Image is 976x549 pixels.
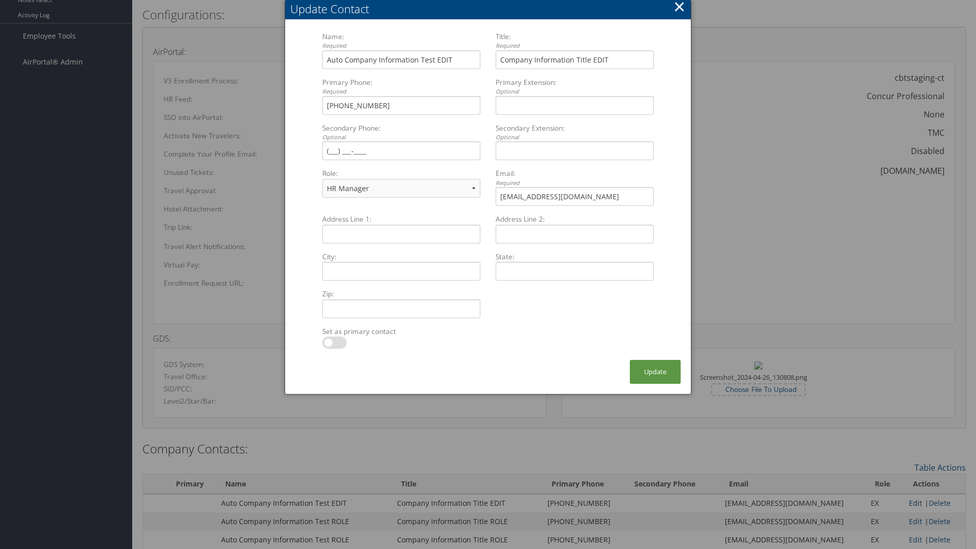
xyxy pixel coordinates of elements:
[322,50,480,69] input: Name:Required
[318,214,484,224] label: Address Line 1:
[322,133,480,142] div: Optional
[496,141,654,160] input: Secondary Extension:Optional
[322,141,480,160] input: Secondary Phone:Optional
[318,123,484,142] label: Secondary Phone:
[496,225,654,243] input: Address Line 2:
[496,262,654,281] input: State:
[492,252,658,262] label: State:
[318,32,484,50] label: Name:
[318,289,484,299] label: Zip:
[496,42,654,50] div: Required
[496,187,654,206] input: Email:Required
[322,225,480,243] input: Address Line 1:
[322,87,480,96] div: Required
[496,87,654,96] div: Optional
[318,77,484,96] label: Primary Phone:
[322,96,480,115] input: Primary Phone:Required
[496,133,654,142] div: Optional
[492,77,658,96] label: Primary Extension:
[322,299,480,318] input: Zip:
[496,50,654,69] input: Title:Required
[492,123,658,142] label: Secondary Extension:
[322,42,480,50] div: Required
[630,360,681,384] button: Update
[322,262,480,281] input: City:
[496,179,654,188] div: Required
[492,32,658,50] label: Title:
[322,179,480,198] select: Role:
[318,168,484,178] label: Role:
[496,96,654,115] input: Primary Extension:Optional
[492,214,658,224] label: Address Line 2:
[318,326,484,337] label: Set as primary contact
[290,1,691,17] div: Update Contact
[492,168,658,187] label: Email:
[318,252,484,262] label: City:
